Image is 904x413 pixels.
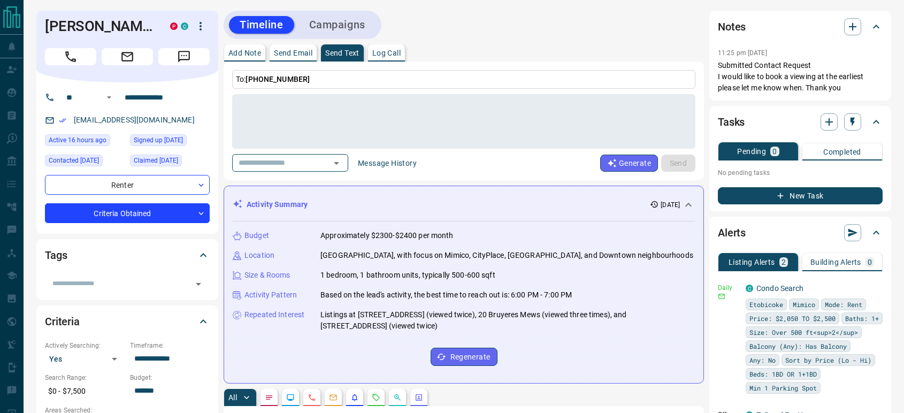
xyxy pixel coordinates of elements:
p: Based on the lead's activity, the best time to reach out is: 6:00 PM - 7:00 PM [320,289,572,301]
div: Criteria [45,309,210,334]
p: Building Alerts [810,258,861,266]
span: Active 16 hours ago [49,135,106,146]
p: All [228,394,237,401]
div: condos.ca [746,285,753,292]
div: Activity Summary[DATE] [233,195,695,215]
button: Campaigns [298,16,376,34]
p: Send Text [325,49,359,57]
span: Beds: 1BD OR 1+1BD [749,369,817,379]
h1: [PERSON_NAME] [45,18,154,35]
svg: Emails [329,393,338,402]
div: Criteria Obtained [45,203,210,223]
p: Pending [737,148,766,155]
a: Condo Search [756,284,804,293]
button: Open [329,156,344,171]
p: To: [232,70,695,89]
svg: Lead Browsing Activity [286,393,295,402]
svg: Requests [372,393,380,402]
p: Budget: [130,373,210,383]
p: Approximately $2300-$2400 per month [320,230,454,241]
a: [EMAIL_ADDRESS][DOMAIN_NAME] [74,116,195,124]
div: Yes [45,350,125,368]
p: Actively Searching: [45,341,125,350]
p: [GEOGRAPHIC_DATA], with focus on Mimico, CityPlace, [GEOGRAPHIC_DATA], and Downtown neighbourhoods [320,250,693,261]
svg: Notes [265,393,273,402]
button: Open [103,91,116,104]
span: Sort by Price (Lo - Hi) [785,355,871,365]
span: Price: $2,050 TO $2,500 [749,313,836,324]
h2: Alerts [718,224,746,241]
p: No pending tasks [718,165,883,181]
p: Location [244,250,274,261]
p: Submitted Contact Request I would like to book a viewing at the earliest please let me know when.... [718,60,883,94]
svg: Email [718,293,725,300]
div: Alerts [718,220,883,246]
div: Notes [718,14,883,40]
p: Activity Summary [247,199,308,210]
span: [PHONE_NUMBER] [246,75,310,83]
svg: Email Verified [59,117,66,124]
p: Search Range: [45,373,125,383]
div: Sun Aug 13 2023 [130,155,210,170]
p: Activity Pattern [244,289,297,301]
span: Any: No [749,355,776,365]
p: 2 [782,258,786,266]
h2: Criteria [45,313,80,330]
span: Mode: Rent [825,299,862,310]
p: Send Email [274,49,312,57]
div: Tue Aug 12 2025 [45,155,125,170]
p: Budget [244,230,269,241]
svg: Calls [308,393,316,402]
div: property.ca [170,22,178,30]
span: Call [45,48,96,65]
p: Daily [718,283,739,293]
p: Log Call [372,49,401,57]
div: Tags [45,242,210,268]
button: Generate [600,155,658,172]
span: Baths: 1+ [845,313,879,324]
button: Open [191,277,206,292]
span: Mimico [793,299,815,310]
div: condos.ca [181,22,188,30]
p: 1 bedroom, 1 bathroom units, typically 500-600 sqft [320,270,495,281]
span: Claimed [DATE] [134,155,178,166]
svg: Agent Actions [415,393,423,402]
p: [DATE] [661,200,680,210]
span: Balcony (Any): Has Balcony [749,341,847,351]
p: 11:25 pm [DATE] [718,49,767,57]
h2: Notes [718,18,746,35]
svg: Opportunities [393,393,402,402]
h2: Tasks [718,113,745,131]
p: Listing Alerts [729,258,775,266]
h2: Tags [45,247,67,264]
div: Sun Aug 13 2017 [130,134,210,149]
div: Renter [45,175,210,195]
p: Timeframe: [130,341,210,350]
div: Tasks [718,109,883,135]
p: 0 [868,258,872,266]
span: Message [158,48,210,65]
p: Listings at [STREET_ADDRESS] (viewed twice), 20 Bruyeres Mews (viewed three times), and [STREET_A... [320,309,695,332]
p: $0 - $7,500 [45,383,125,400]
div: Thu Sep 11 2025 [45,134,125,149]
span: Contacted [DATE] [49,155,99,166]
span: Etobicoke [749,299,783,310]
span: Email [102,48,153,65]
p: Repeated Interest [244,309,304,320]
svg: Listing Alerts [350,393,359,402]
p: Size & Rooms [244,270,290,281]
span: Min 1 Parking Spot [749,383,817,393]
button: New Task [718,187,883,204]
button: Timeline [229,16,294,34]
p: 0 [772,148,777,155]
p: Completed [823,148,861,156]
span: Size: Over 500 ft<sup>2</sup> [749,327,858,338]
span: Signed up [DATE] [134,135,183,146]
p: Add Note [228,49,261,57]
button: Message History [351,155,423,172]
button: Regenerate [431,348,497,366]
